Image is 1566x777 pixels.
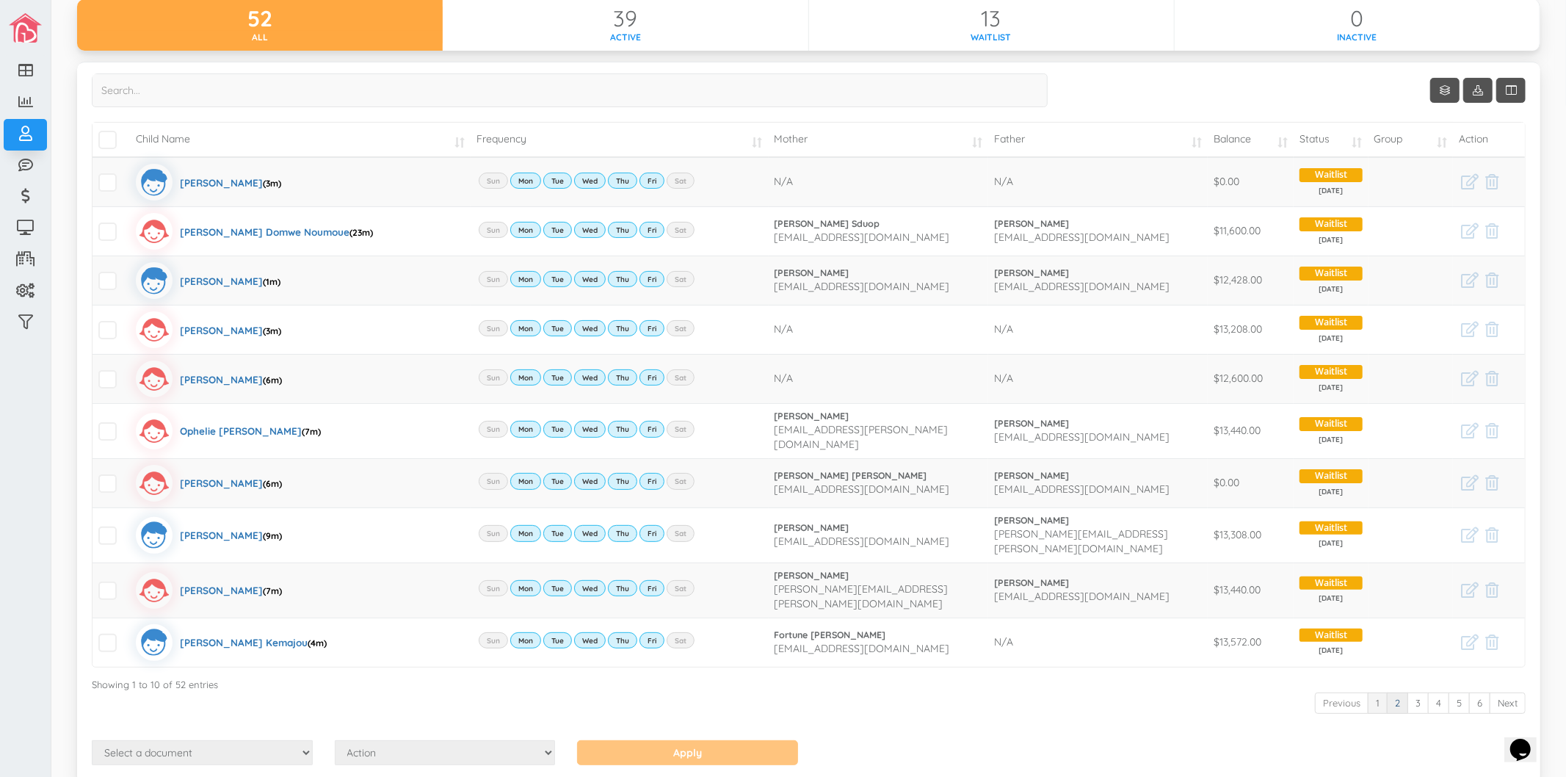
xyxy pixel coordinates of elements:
[180,164,281,200] div: [PERSON_NAME]
[769,305,989,354] td: N/A
[639,632,664,648] label: Fri
[1208,354,1294,403] td: $12,600.00
[639,580,664,596] label: Fri
[510,632,541,648] label: Mon
[769,123,989,157] td: Mother: activate to sort column ascending
[543,271,572,287] label: Tue
[994,280,1170,293] span: [EMAIL_ADDRESS][DOMAIN_NAME]
[639,173,664,189] label: Fri
[136,361,173,397] img: girlicon.svg
[543,580,572,596] label: Tue
[1294,123,1369,157] td: Status: activate to sort column ascending
[1208,157,1294,206] td: $0.00
[775,535,950,548] span: [EMAIL_ADDRESS][DOMAIN_NAME]
[510,271,541,287] label: Mon
[136,164,281,200] a: [PERSON_NAME](3m)
[479,369,508,386] label: Sun
[136,624,327,661] a: [PERSON_NAME] Kemajou(4m)
[1299,469,1363,483] span: Waitlist
[1315,693,1369,714] a: Previous
[510,173,541,189] label: Mon
[180,517,282,554] div: [PERSON_NAME]
[1369,123,1454,157] td: Group: activate to sort column ascending
[77,7,443,31] div: 52
[92,73,1048,107] input: Search...
[308,637,327,648] span: (4m)
[1299,593,1363,604] span: [DATE]
[994,417,1202,430] a: [PERSON_NAME]
[608,222,637,238] label: Thu
[479,271,508,287] label: Sun
[543,173,572,189] label: Tue
[1208,403,1294,458] td: $13,440.00
[180,413,321,449] div: Ophelie [PERSON_NAME]
[543,421,572,437] label: Tue
[1299,487,1363,497] span: [DATE]
[1299,235,1363,245] span: [DATE]
[1299,577,1363,590] span: Waitlist
[136,517,173,554] img: boyicon.svg
[809,31,1174,43] div: Waitlist
[180,213,373,250] div: [PERSON_NAME] Domwe Noumoue
[1299,538,1363,549] span: [DATE]
[1208,507,1294,563] td: $13,308.00
[479,525,508,541] label: Sun
[994,527,1168,555] span: [PERSON_NAME][EMAIL_ADDRESS][PERSON_NAME][DOMAIN_NAME]
[543,632,572,648] label: Tue
[510,222,541,238] label: Mon
[775,569,983,582] a: [PERSON_NAME]
[775,629,983,642] a: Fortune [PERSON_NAME]
[994,231,1170,244] span: [EMAIL_ADDRESS][DOMAIN_NAME]
[608,173,637,189] label: Thu
[769,354,989,403] td: N/A
[543,320,572,336] label: Tue
[667,632,695,648] label: Sat
[1469,693,1490,714] a: 6
[479,421,508,437] label: Sun
[510,320,541,336] label: Mon
[136,465,282,502] a: [PERSON_NAME](6m)
[994,590,1170,603] span: [EMAIL_ADDRESS][DOMAIN_NAME]
[667,473,695,489] label: Sat
[479,473,508,489] label: Sun
[574,632,606,648] label: Wed
[1299,168,1363,182] span: Waitlist
[809,7,1174,31] div: 13
[775,267,983,280] a: [PERSON_NAME]
[775,483,950,496] span: [EMAIL_ADDRESS][DOMAIN_NAME]
[130,123,471,157] td: Child Name: activate to sort column ascending
[1175,31,1540,43] div: Inactive
[574,271,606,287] label: Wed
[1299,383,1363,393] span: [DATE]
[775,231,950,244] span: [EMAIL_ADDRESS][DOMAIN_NAME]
[1299,333,1363,344] span: [DATE]
[136,465,173,502] img: girlicon.svg
[1208,458,1294,507] td: $0.00
[543,369,572,386] label: Tue
[574,320,606,336] label: Wed
[775,217,983,231] a: [PERSON_NAME] Sduop
[1208,305,1294,354] td: $13,208.00
[9,13,42,43] img: image
[263,375,282,386] span: (6m)
[574,525,606,541] label: Wed
[1208,256,1294,305] td: $12,428.00
[775,423,949,451] span: [EMAIL_ADDRESS][PERSON_NAME][DOMAIN_NAME]
[136,213,173,250] img: girlicon.svg
[136,311,281,348] a: [PERSON_NAME](3m)
[1208,206,1294,256] td: $11,600.00
[988,305,1208,354] td: N/A
[608,525,637,541] label: Thu
[667,222,695,238] label: Sat
[479,632,508,648] label: Sun
[608,632,637,648] label: Thu
[988,157,1208,206] td: N/A
[302,426,321,437] span: (7m)
[1299,284,1363,294] span: [DATE]
[574,580,606,596] label: Wed
[1387,693,1408,714] a: 2
[574,421,606,437] label: Wed
[1428,693,1449,714] a: 4
[136,572,282,609] a: [PERSON_NAME](7m)
[263,276,280,287] span: (1m)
